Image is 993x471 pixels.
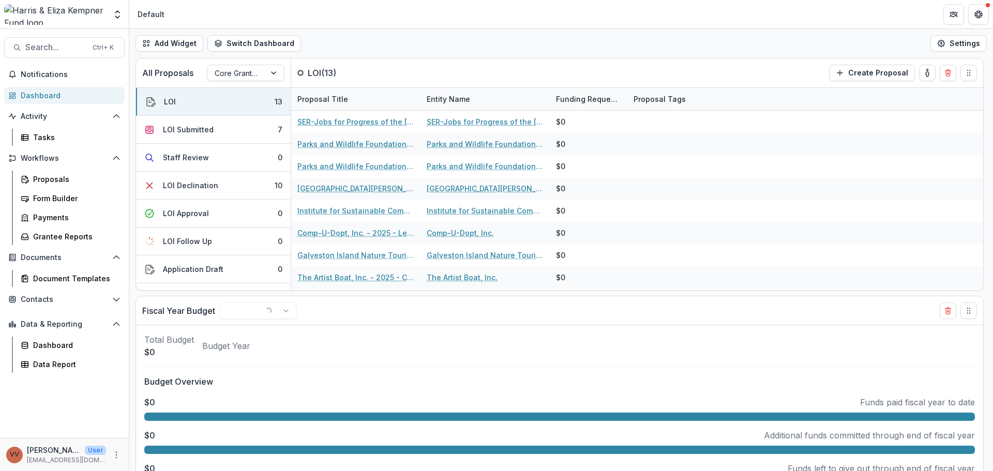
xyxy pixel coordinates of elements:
[4,249,125,266] button: Open Documents
[275,96,282,107] div: 13
[930,35,987,52] button: Settings
[960,302,977,319] button: Drag
[4,66,125,83] button: Notifications
[427,161,544,172] a: Parks and Wildlife Foundation of [US_STATE], Inc. (TPWF)
[297,183,414,194] a: [GEOGRAPHIC_DATA][PERSON_NAME] - 2025 - Letter of Interest 2025
[144,375,975,388] p: Budget Overview
[420,88,550,110] div: Entity Name
[556,116,565,127] div: $0
[33,193,116,204] div: Form Builder
[278,152,282,163] div: 0
[136,116,291,144] button: LOI Submitted7
[33,273,116,284] div: Document Templates
[960,65,977,81] button: Drag
[17,270,125,287] a: Document Templates
[627,88,757,110] div: Proposal Tags
[427,183,544,194] a: [GEOGRAPHIC_DATA][PERSON_NAME]
[17,356,125,373] a: Data Report
[556,205,565,216] div: $0
[297,250,414,261] a: Galveston Island Nature Tourism Council - 2025 - Letter of Interest 2025
[33,359,116,370] div: Data Report
[27,445,81,455] p: [PERSON_NAME]
[556,161,565,172] div: $0
[33,212,116,223] div: Payments
[297,139,414,149] a: Parks and Wildlife Foundation of [US_STATE], Inc. (TPWF) - 2025 - Letter of Interest 2025
[136,200,291,227] button: LOI Approval0
[297,272,414,283] a: The Artist Boat, Inc. - 2025 - Core Grant Request
[278,208,282,219] div: 0
[21,295,108,304] span: Contacts
[85,446,106,455] p: User
[136,172,291,200] button: LOI Declination10
[556,183,565,194] div: $0
[278,236,282,247] div: 0
[4,4,106,25] img: Harris & Eliza Kempner Fund logo
[427,116,544,127] a: SER-Jobs for Progress of the [US_STATE] Gulf Coast, Inc.
[21,90,116,101] div: Dashboard
[17,190,125,207] a: Form Builder
[940,65,956,81] button: Delete card
[136,144,291,172] button: Staff Review0
[110,4,125,25] button: Open entity switcher
[427,250,544,261] a: Galveston Island Nature Tourism Council
[556,250,565,261] div: $0
[17,209,125,226] a: Payments
[202,340,250,352] p: Budget Year
[136,227,291,255] button: LOI Follow Up0
[33,340,116,351] div: Dashboard
[142,305,215,317] p: Fiscal Year Budget
[33,132,116,143] div: Tasks
[291,88,420,110] div: Proposal Title
[297,227,414,238] a: Comp-U-Dopt, Inc. - 2025 - Letter of Interest 2025
[4,87,125,104] a: Dashboard
[627,94,692,104] div: Proposal Tags
[427,227,494,238] a: Comp-U-Dopt, Inc.
[297,161,414,172] a: Parks and Wildlife Foundation of [US_STATE], Inc. (TPWF) - 2025 - Letter of Interest 2025
[144,396,155,408] p: $0
[764,429,975,442] p: Additional funds committed through end of fiscal year
[110,449,123,461] button: More
[144,429,155,442] p: $0
[138,9,164,20] div: Default
[21,70,121,79] span: Notifications
[33,231,116,242] div: Grantee Reports
[4,316,125,332] button: Open Data & Reporting
[17,337,125,354] a: Dashboard
[163,236,212,247] div: LOI Follow Up
[17,228,125,245] a: Grantee Reports
[144,346,194,358] p: $0
[550,94,627,104] div: Funding Requested
[940,302,956,319] button: Delete card
[17,129,125,146] a: Tasks
[943,4,964,25] button: Partners
[291,94,354,104] div: Proposal Title
[21,253,108,262] span: Documents
[427,205,544,216] a: Institute for Sustainable Communities
[144,333,194,346] p: Total Budget
[556,272,565,283] div: $0
[27,455,106,465] p: [EMAIL_ADDRESS][DOMAIN_NAME]
[4,108,125,125] button: Open Activity
[17,171,125,188] a: Proposals
[556,227,565,238] div: $0
[163,152,209,163] div: Staff Review
[4,37,125,58] button: Search...
[33,174,116,185] div: Proposals
[278,264,282,275] div: 0
[427,139,544,149] a: Parks and Wildlife Foundation of [US_STATE], Inc. (TPWF)
[91,42,116,53] div: Ctrl + K
[420,94,476,104] div: Entity Name
[550,88,627,110] div: Funding Requested
[10,451,19,458] div: Vivian Victoria
[163,264,223,275] div: Application Draft
[308,67,385,79] p: LOI ( 13 )
[275,180,282,191] div: 10
[829,65,915,81] button: Create Proposal
[4,291,125,308] button: Open Contacts
[163,208,209,219] div: LOI Approval
[21,112,108,121] span: Activity
[21,154,108,163] span: Workflows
